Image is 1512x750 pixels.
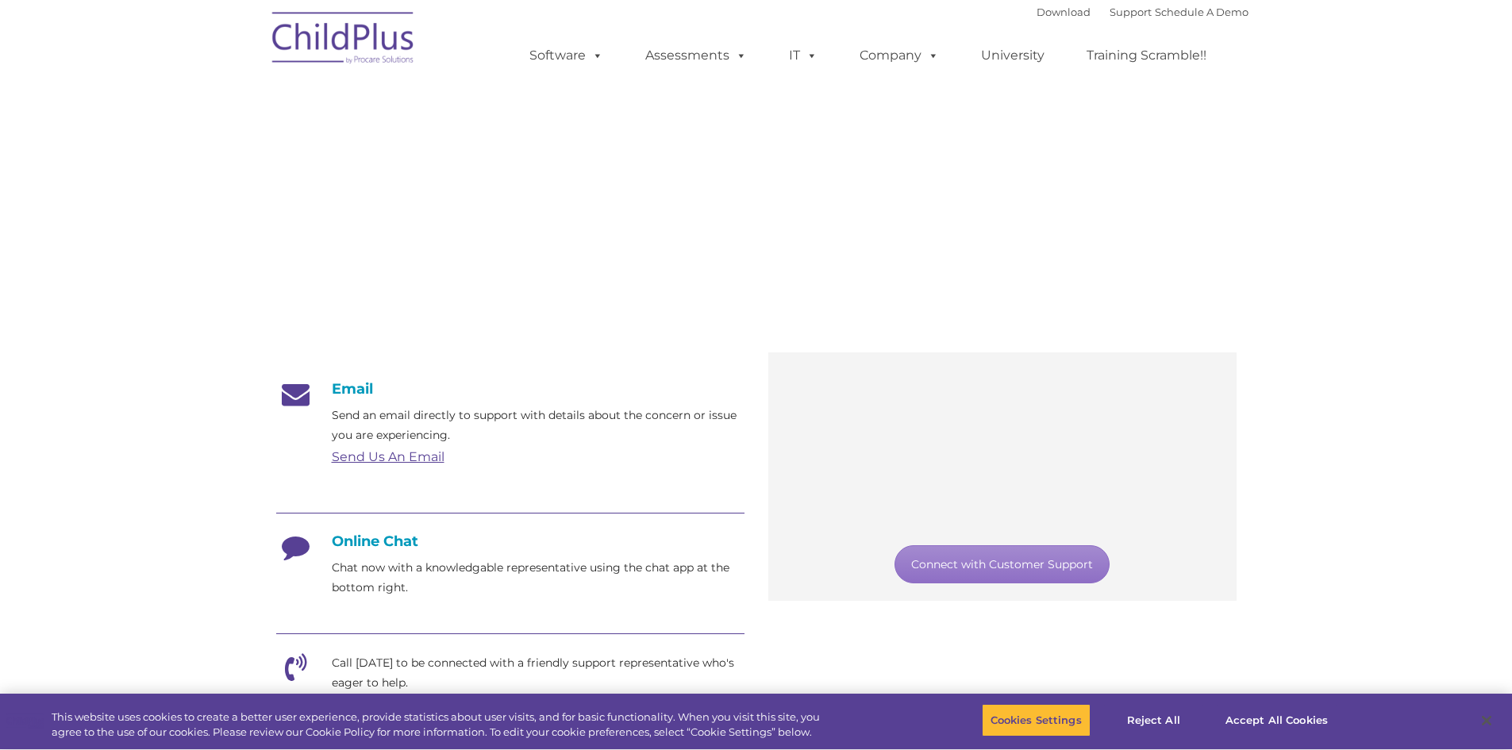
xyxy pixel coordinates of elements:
[332,449,444,464] a: Send Us An Email
[895,545,1110,583] a: Connect with Customer Support
[1110,6,1152,18] a: Support
[982,704,1091,737] button: Cookies Settings
[844,40,955,71] a: Company
[264,1,423,80] img: ChildPlus by Procare Solutions
[276,533,744,550] h4: Online Chat
[1071,40,1222,71] a: Training Scramble!!
[1037,6,1248,18] font: |
[1217,704,1337,737] button: Accept All Cookies
[1155,6,1248,18] a: Schedule A Demo
[629,40,763,71] a: Assessments
[514,40,619,71] a: Software
[332,653,744,693] p: Call [DATE] to be connected with a friendly support representative who's eager to help.
[965,40,1060,71] a: University
[1469,703,1504,738] button: Close
[52,710,832,740] div: This website uses cookies to create a better user experience, provide statistics about user visit...
[332,558,744,598] p: Chat now with a knowledgable representative using the chat app at the bottom right.
[332,406,744,445] p: Send an email directly to support with details about the concern or issue you are experiencing.
[276,380,744,398] h4: Email
[773,40,833,71] a: IT
[1037,6,1091,18] a: Download
[1104,704,1203,737] button: Reject All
